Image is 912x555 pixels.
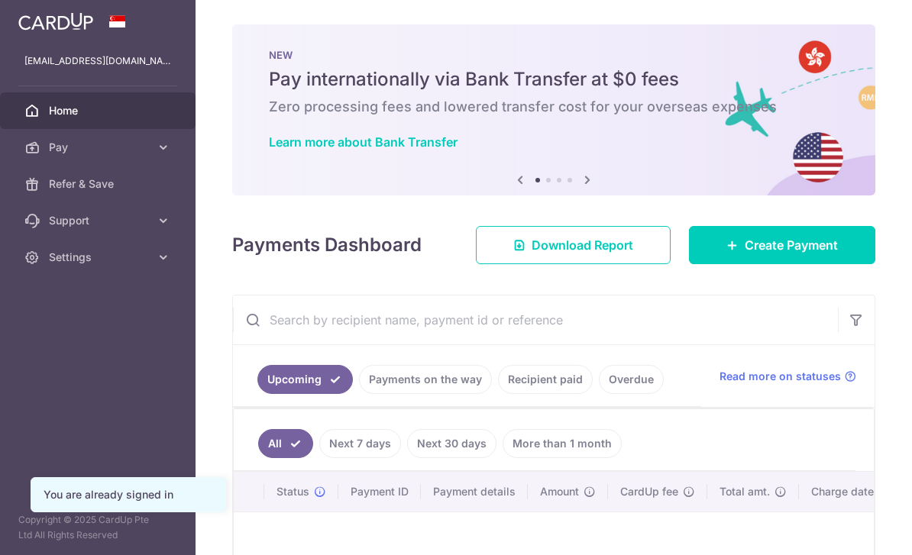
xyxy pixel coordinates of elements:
a: All [258,429,313,458]
span: Download Report [532,236,633,254]
span: Read more on statuses [720,369,841,384]
a: Upcoming [257,365,353,394]
p: NEW [269,49,839,61]
span: Home [49,103,150,118]
h4: Payments Dashboard [232,231,422,259]
span: Amount [540,484,579,499]
span: Settings [49,250,150,265]
span: CardUp fee [620,484,678,499]
a: Overdue [599,365,664,394]
th: Payment ID [338,472,421,511]
span: Create Payment [745,236,838,254]
span: Refer & Save [49,176,150,192]
th: Payment details [421,472,528,511]
a: More than 1 month [503,429,622,458]
span: Total amt. [720,484,770,499]
a: Next 30 days [407,429,496,458]
a: Learn more about Bank Transfer [269,134,458,150]
input: Search by recipient name, payment id or reference [233,295,838,344]
span: Charge date [811,484,874,499]
h6: Zero processing fees and lowered transfer cost for your overseas expenses [269,98,839,116]
p: [EMAIL_ADDRESS][DOMAIN_NAME] [24,53,171,69]
img: Bank transfer banner [232,24,875,195]
a: Download Report [476,226,671,264]
img: CardUp [18,12,93,31]
a: Recipient paid [498,365,593,394]
a: Next 7 days [319,429,401,458]
a: Create Payment [689,226,875,264]
a: Payments on the way [359,365,492,394]
div: You are already signed in [44,487,213,502]
span: Status [277,484,309,499]
a: Read more on statuses [720,369,856,384]
h5: Pay internationally via Bank Transfer at $0 fees [269,67,839,92]
span: Pay [49,140,150,155]
span: Support [49,213,150,228]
